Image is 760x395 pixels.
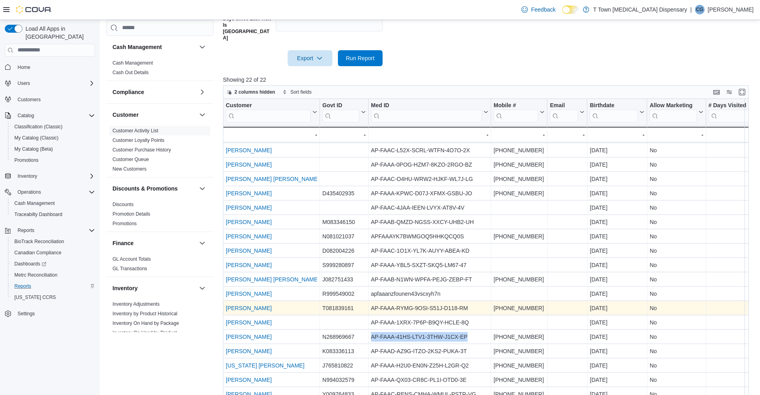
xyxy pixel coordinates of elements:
[494,102,545,122] button: Mobile #
[371,332,489,342] div: AP-FAAA-41HS-LTV1-3THW-J1CX-EP
[562,6,579,14] input: Dark Mode
[11,210,95,219] span: Traceabilty Dashboard
[494,361,545,370] div: [PHONE_NUMBER]
[197,110,207,120] button: Customer
[649,246,703,255] div: No
[226,161,272,168] a: [PERSON_NAME]
[709,232,757,241] div: 1
[590,102,644,122] button: Birthdate
[226,190,272,197] a: [PERSON_NAME]
[113,157,149,162] a: Customer Queue
[18,96,41,103] span: Customers
[550,102,578,122] div: Email
[18,227,34,234] span: Reports
[494,102,538,122] div: Mobile #
[649,303,703,313] div: No
[5,58,95,340] nav: Complex example
[14,63,34,72] a: Home
[11,155,42,165] a: Promotions
[113,220,137,227] span: Promotions
[113,239,196,247] button: Finance
[322,102,359,109] div: Govt ID
[223,16,272,41] label: Days Since Last Visit Is [GEOGRAPHIC_DATA]
[371,102,482,122] div: Med ID
[649,275,703,284] div: No
[11,133,95,143] span: My Catalog (Classic)
[113,88,144,96] h3: Compliance
[518,2,559,18] a: Feedback
[709,174,757,184] div: 1
[11,155,95,165] span: Promotions
[14,294,56,301] span: [US_STATE] CCRS
[649,102,703,122] button: Allow Marketing
[226,348,272,354] a: [PERSON_NAME]
[18,310,35,317] span: Settings
[14,135,59,141] span: My Catalog (Classic)
[590,375,644,385] div: [DATE]
[494,332,545,342] div: [PHONE_NUMBER]
[197,184,207,193] button: Discounts & Promotions
[494,145,545,155] div: [PHONE_NUMBER]
[649,174,703,184] div: No
[590,102,638,122] div: Birthdate
[737,87,747,97] button: Enter fullscreen
[226,319,272,326] a: [PERSON_NAME]
[11,259,49,269] a: Dashboards
[322,102,359,122] div: Govt ID
[113,147,171,153] span: Customer Purchase History
[590,289,644,299] div: [DATE]
[531,6,555,14] span: Feedback
[371,189,489,198] div: AP-FAAA-KPWC-D07J-XFMX-GSBU-JO
[113,311,178,316] a: Inventory by Product Historical
[226,204,272,211] a: [PERSON_NAME]
[371,102,489,122] button: Med ID
[709,102,751,109] div: # Days Visited
[226,305,272,311] a: [PERSON_NAME]
[14,62,95,72] span: Home
[590,145,644,155] div: [DATE]
[649,217,703,227] div: No
[709,246,757,255] div: 1
[724,87,734,97] button: Display options
[8,198,98,209] button: Cash Management
[113,201,134,208] span: Discounts
[649,260,703,270] div: No
[709,332,757,342] div: 1
[113,256,151,262] a: GL Account Totals
[113,156,149,163] span: Customer Queue
[288,50,332,66] button: Export
[14,226,95,235] span: Reports
[8,143,98,155] button: My Catalog (Beta)
[649,102,697,109] div: Allow Marketing
[322,130,366,140] div: -
[494,174,545,184] div: [PHONE_NUMBER]
[649,203,703,212] div: No
[14,283,31,289] span: Reports
[197,42,207,52] button: Cash Management
[371,318,489,327] div: AP-FAAA-1XRX-7P6P-B9QY-HCLE-8Q
[2,94,98,105] button: Customers
[322,289,366,299] div: R999549002
[8,258,98,269] a: Dashboards
[322,375,366,385] div: N994032579
[590,232,644,241] div: [DATE]
[11,210,65,219] a: Traceabilty Dashboard
[113,185,196,193] button: Discounts & Promotions
[14,79,95,88] span: Users
[197,283,207,293] button: Inventory
[113,166,146,172] a: New Customers
[371,130,489,140] div: -
[322,275,366,284] div: J082751433
[322,217,366,227] div: M083346150
[696,5,703,14] span: CG
[371,203,489,212] div: AP-FAAC-4JAA-IEEN-LVYX-AT8V-4V
[550,102,584,122] button: Email
[11,144,56,154] a: My Catalog (Beta)
[113,43,196,51] button: Cash Management
[18,80,30,86] span: Users
[8,132,98,143] button: My Catalog (Classic)
[14,171,95,181] span: Inventory
[113,60,153,66] a: Cash Management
